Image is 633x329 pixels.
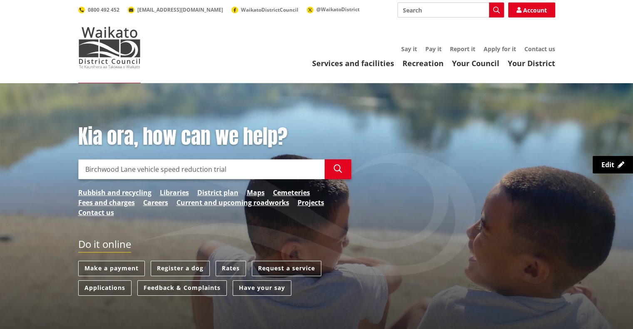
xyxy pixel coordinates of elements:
[78,208,114,218] a: Contact us
[233,280,291,296] a: Have your say
[425,45,442,53] a: Pay it
[273,188,310,198] a: Cemeteries
[484,45,516,53] a: Apply for it
[247,188,265,198] a: Maps
[508,2,555,17] a: Account
[78,238,131,253] h2: Do it online
[452,58,499,68] a: Your Council
[176,198,289,208] a: Current and upcoming roadworks
[216,261,246,276] a: Rates
[88,6,119,13] span: 0800 492 452
[595,294,625,324] iframe: Messenger Launcher
[137,280,227,296] a: Feedback & Complaints
[450,45,475,53] a: Report it
[298,198,324,208] a: Projects
[524,45,555,53] a: Contact us
[601,160,614,169] span: Edit
[151,261,210,276] a: Register a dog
[316,6,360,13] span: @WaikatoDistrict
[78,198,135,208] a: Fees and charges
[508,58,555,68] a: Your District
[241,6,298,13] span: WaikatoDistrictCouncil
[160,188,189,198] a: Libraries
[78,280,132,296] a: Applications
[143,198,168,208] a: Careers
[78,159,325,179] input: Search input
[137,6,223,13] span: [EMAIL_ADDRESS][DOMAIN_NAME]
[231,6,298,13] a: WaikatoDistrictCouncil
[401,45,417,53] a: Say it
[402,58,444,68] a: Recreation
[252,261,321,276] a: Request a service
[78,261,145,276] a: Make a payment
[78,188,151,198] a: Rubbish and recycling
[128,6,223,13] a: [EMAIL_ADDRESS][DOMAIN_NAME]
[78,125,351,149] h1: Kia ora, how can we help?
[78,6,119,13] a: 0800 492 452
[307,6,360,13] a: @WaikatoDistrict
[197,188,238,198] a: District plan
[312,58,394,68] a: Services and facilities
[78,27,141,68] img: Waikato District Council - Te Kaunihera aa Takiwaa o Waikato
[397,2,504,17] input: Search input
[593,156,633,173] a: Edit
